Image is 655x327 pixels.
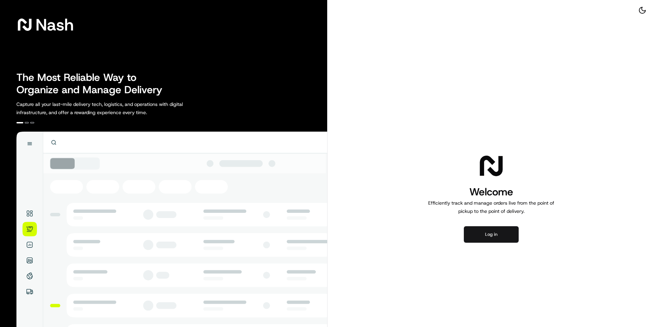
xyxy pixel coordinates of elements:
p: Capture all your last-mile delivery tech, logistics, and operations with digital infrastructure, ... [16,100,214,117]
h1: Welcome [425,185,557,199]
span: Nash [36,18,74,32]
button: Log in [464,226,519,243]
p: Efficiently track and manage orders live from the point of pickup to the point of delivery. [425,199,557,215]
h2: The Most Reliable Way to Organize and Manage Delivery [16,71,170,96]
